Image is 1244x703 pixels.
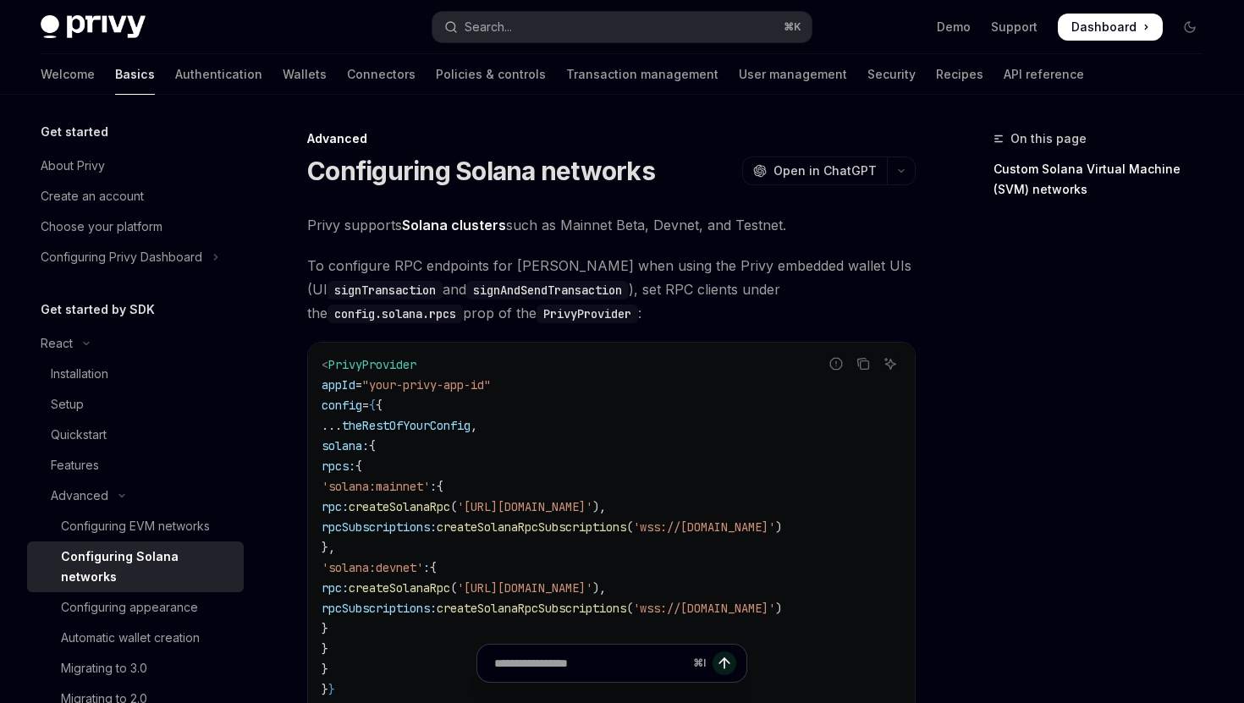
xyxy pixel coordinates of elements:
a: Automatic wallet creation [27,623,244,653]
div: Configuring EVM networks [61,516,210,536]
img: dark logo [41,15,146,39]
span: : [430,479,437,494]
input: Ask a question... [494,645,686,682]
div: Create an account [41,186,144,206]
span: < [322,357,328,372]
button: Toggle React section [27,328,244,359]
a: Recipes [936,54,983,95]
div: Configuring Privy Dashboard [41,247,202,267]
a: Security [867,54,916,95]
button: Ask AI [879,353,901,375]
span: 'solana:mainnet' [322,479,430,494]
a: Support [991,19,1038,36]
button: Open search [432,12,811,42]
a: API reference [1004,54,1084,95]
span: On this page [1010,129,1087,149]
span: appId [322,377,355,393]
span: ), [592,499,606,514]
span: ) [775,519,782,535]
span: Dashboard [1071,19,1137,36]
span: { [430,560,437,575]
div: Quickstart [51,425,107,445]
a: Welcome [41,54,95,95]
span: 'wss://[DOMAIN_NAME]' [633,601,775,616]
a: Choose your platform [27,211,244,242]
a: About Privy [27,151,244,181]
div: React [41,333,73,354]
h1: Configuring Solana networks [307,156,655,186]
span: createSolanaRpcSubscriptions [437,519,626,535]
span: '[URL][DOMAIN_NAME]' [457,580,592,596]
span: ), [592,580,606,596]
div: Setup [51,394,84,415]
span: solana: [322,438,369,453]
a: Configuring Solana networks [27,541,244,592]
span: { [437,479,443,494]
span: config [322,398,362,413]
span: }, [322,540,335,555]
span: rpcSubscriptions: [322,601,437,616]
span: createSolanaRpc [349,580,450,596]
a: Basics [115,54,155,95]
span: { [369,398,376,413]
span: , [471,418,477,433]
a: Dashboard [1058,14,1163,41]
span: To configure RPC endpoints for [PERSON_NAME] when using the Privy embedded wallet UIs (UI and ), ... [307,254,916,325]
span: rpcs: [322,459,355,474]
span: ... [322,418,342,433]
span: { [376,398,383,413]
a: Features [27,450,244,481]
a: User management [739,54,847,95]
button: Open in ChatGPT [742,157,887,185]
a: Wallets [283,54,327,95]
span: ( [626,601,633,616]
span: Privy supports such as Mainnet Beta, Devnet, and Testnet. [307,213,916,237]
button: Toggle Advanced section [27,481,244,511]
span: ( [450,499,457,514]
a: Transaction management [566,54,718,95]
a: Connectors [347,54,416,95]
span: PrivyProvider [328,357,416,372]
span: '[URL][DOMAIN_NAME]' [457,499,592,514]
div: Automatic wallet creation [61,628,200,648]
a: Configuring appearance [27,592,244,623]
span: rpcSubscriptions: [322,519,437,535]
span: ⌘ K [784,20,801,34]
span: rpc: [322,580,349,596]
div: About Privy [41,156,105,176]
span: ( [626,519,633,535]
div: Configuring Solana networks [61,546,234,587]
div: Features [51,455,99,475]
a: Authentication [175,54,262,95]
button: Toggle dark mode [1176,14,1203,41]
code: PrivyProvider [537,305,638,323]
div: Advanced [307,130,916,147]
span: = [355,377,362,393]
code: signAndSendTransaction [466,281,629,299]
span: = [362,398,369,413]
span: : [423,560,430,575]
span: theRestOfYourConfig [342,418,471,433]
div: Migrating to 3.0 [61,658,147,678]
span: ( [450,580,457,596]
span: createSolanaRpcSubscriptions [437,601,626,616]
div: Installation [51,364,108,384]
span: Open in ChatGPT [773,162,877,179]
a: Quickstart [27,420,244,450]
span: 'solana:devnet' [322,560,423,575]
a: Demo [937,19,971,36]
div: Choose your platform [41,217,162,237]
span: createSolanaRpc [349,499,450,514]
span: ) [775,601,782,616]
div: Search... [465,17,512,37]
span: { [369,438,376,453]
div: Advanced [51,486,108,506]
span: { [355,459,362,474]
a: Configuring EVM networks [27,511,244,541]
h5: Get started by SDK [41,299,155,320]
span: } [322,621,328,636]
button: Report incorrect code [825,353,847,375]
code: signTransaction [328,281,443,299]
button: Send message [713,651,736,675]
button: Toggle Configuring Privy Dashboard section [27,242,244,272]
